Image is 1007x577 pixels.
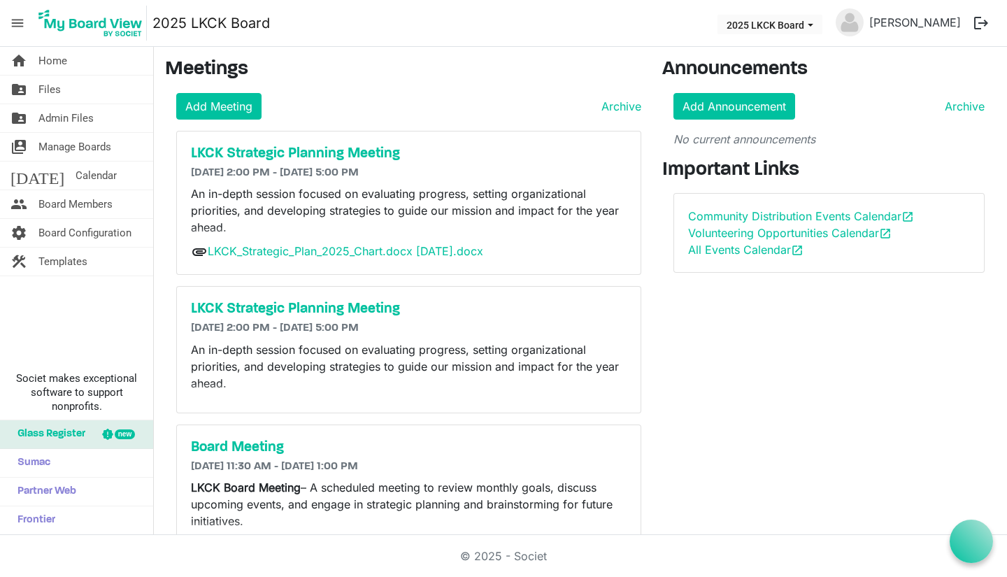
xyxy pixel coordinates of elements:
[191,185,627,236] p: An in-depth session focused on evaluating progress, setting organizational priorities, and develo...
[10,162,64,190] span: [DATE]
[6,371,147,413] span: Societ makes exceptional software to support nonprofits.
[836,8,864,36] img: no-profile-picture.svg
[939,98,985,115] a: Archive
[901,211,914,223] span: open_in_new
[191,322,627,335] h6: [DATE] 2:00 PM - [DATE] 5:00 PM
[38,47,67,75] span: Home
[191,243,208,260] span: attachment
[673,131,985,148] p: No current announcements
[165,58,641,82] h3: Meetings
[10,104,27,132] span: folder_shared
[662,159,997,183] h3: Important Links
[38,133,111,161] span: Manage Boards
[38,190,113,218] span: Board Members
[10,478,76,506] span: Partner Web
[191,480,301,494] strong: LKCK Board Meeting
[717,15,822,34] button: 2025 LKCK Board dropdownbutton
[38,248,87,276] span: Templates
[688,243,804,257] a: All Events Calendaropen_in_new
[191,301,627,318] a: LKCK Strategic Planning Meeting
[966,8,996,38] button: logout
[10,420,85,448] span: Glass Register
[176,93,262,120] a: Add Meeting
[34,6,152,41] a: My Board View Logo
[10,219,27,247] span: settings
[10,449,50,477] span: Sumac
[10,133,27,161] span: switch_account
[38,76,61,104] span: Files
[10,190,27,218] span: people
[10,248,27,276] span: construction
[191,460,627,473] h6: [DATE] 11:30 AM - [DATE] 1:00 PM
[191,341,627,392] p: An in-depth session focused on evaluating progress, setting organizational priorities, and develo...
[10,47,27,75] span: home
[191,166,627,180] h6: [DATE] 2:00 PM - [DATE] 5:00 PM
[38,104,94,132] span: Admin Files
[191,145,627,162] a: LKCK Strategic Planning Meeting
[791,244,804,257] span: open_in_new
[38,219,131,247] span: Board Configuration
[864,8,966,36] a: [PERSON_NAME]
[673,93,795,120] a: Add Announcement
[688,209,914,223] a: Community Distribution Events Calendaropen_in_new
[688,226,892,240] a: Volunteering Opportunities Calendaropen_in_new
[879,227,892,240] span: open_in_new
[460,549,547,563] a: © 2025 - Societ
[76,162,117,190] span: Calendar
[10,76,27,104] span: folder_shared
[191,479,627,529] p: – A scheduled meeting to review monthly goals, discuss upcoming events, and engage in strategic p...
[10,506,55,534] span: Frontier
[34,6,147,41] img: My Board View Logo
[115,429,135,439] div: new
[4,10,31,36] span: menu
[596,98,641,115] a: Archive
[662,58,997,82] h3: Announcements
[152,9,270,37] a: 2025 LKCK Board
[191,439,627,456] a: Board Meeting
[208,244,483,258] a: LKCK_Strategic_Plan_2025_Chart.docx [DATE].docx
